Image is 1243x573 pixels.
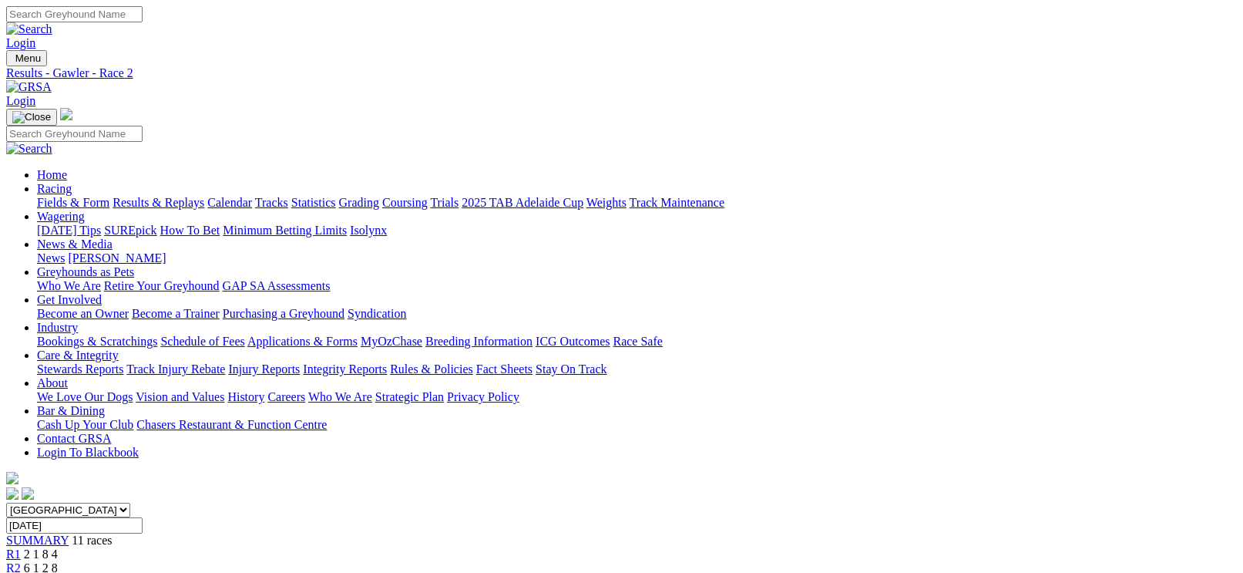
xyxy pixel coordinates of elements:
[37,335,1237,349] div: Industry
[37,224,101,237] a: [DATE] Tips
[6,109,57,126] button: Toggle navigation
[223,224,347,237] a: Minimum Betting Limits
[37,418,1237,432] div: Bar & Dining
[6,36,35,49] a: Login
[255,196,288,209] a: Tracks
[303,362,387,376] a: Integrity Reports
[22,487,34,500] img: twitter.svg
[37,335,157,348] a: Bookings & Scratchings
[37,251,1237,265] div: News & Media
[6,142,52,156] img: Search
[37,196,1237,210] div: Racing
[207,196,252,209] a: Calendar
[37,418,133,431] a: Cash Up Your Club
[223,279,331,292] a: GAP SA Assessments
[228,362,300,376] a: Injury Reports
[6,487,18,500] img: facebook.svg
[6,50,47,66] button: Toggle navigation
[6,472,18,484] img: logo-grsa-white.png
[613,335,662,348] a: Race Safe
[37,238,113,251] a: News & Media
[6,534,69,547] a: SUMMARY
[536,362,606,376] a: Stay On Track
[37,279,1237,293] div: Greyhounds as Pets
[104,279,220,292] a: Retire Your Greyhound
[15,52,41,64] span: Menu
[223,307,344,320] a: Purchasing a Greyhound
[586,196,627,209] a: Weights
[339,196,379,209] a: Grading
[37,307,1237,321] div: Get Involved
[37,390,133,403] a: We Love Our Dogs
[37,168,67,181] a: Home
[430,196,459,209] a: Trials
[113,196,204,209] a: Results & Replays
[37,265,134,278] a: Greyhounds as Pets
[308,390,372,403] a: Who We Are
[6,6,143,22] input: Search
[126,362,225,376] a: Track Injury Rebate
[37,224,1237,238] div: Wagering
[37,404,105,417] a: Bar & Dining
[60,108,72,120] img: logo-grsa-white.png
[72,534,112,547] span: 11 races
[462,196,583,209] a: 2025 TAB Adelaide Cup
[37,432,111,445] a: Contact GRSA
[447,390,519,403] a: Privacy Policy
[37,182,72,195] a: Racing
[6,94,35,107] a: Login
[132,307,220,320] a: Become a Trainer
[6,22,52,36] img: Search
[375,390,444,403] a: Strategic Plan
[350,224,387,237] a: Isolynx
[37,293,102,306] a: Get Involved
[104,224,156,237] a: SUREpick
[24,548,58,561] span: 2 1 8 4
[476,362,532,376] a: Fact Sheets
[37,362,123,376] a: Stewards Reports
[37,196,109,209] a: Fields & Form
[6,80,52,94] img: GRSA
[348,307,406,320] a: Syndication
[37,349,119,362] a: Care & Integrity
[227,390,264,403] a: History
[136,418,327,431] a: Chasers Restaurant & Function Centre
[6,517,143,534] input: Select date
[6,66,1237,80] a: Results - Gawler - Race 2
[291,196,336,209] a: Statistics
[390,362,473,376] a: Rules & Policies
[630,196,724,209] a: Track Maintenance
[37,390,1237,404] div: About
[68,251,166,265] a: [PERSON_NAME]
[37,307,129,320] a: Become an Owner
[12,111,51,123] img: Close
[160,335,244,348] a: Schedule of Fees
[267,390,305,403] a: Careers
[361,335,422,348] a: MyOzChase
[247,335,358,348] a: Applications & Forms
[37,376,68,389] a: About
[37,321,78,334] a: Industry
[382,196,428,209] a: Coursing
[37,362,1237,376] div: Care & Integrity
[536,335,610,348] a: ICG Outcomes
[160,224,220,237] a: How To Bet
[37,279,101,292] a: Who We Are
[6,126,143,142] input: Search
[37,210,85,223] a: Wagering
[6,548,21,561] a: R1
[425,335,532,348] a: Breeding Information
[136,390,224,403] a: Vision and Values
[37,251,65,265] a: News
[37,446,139,459] a: Login To Blackbook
